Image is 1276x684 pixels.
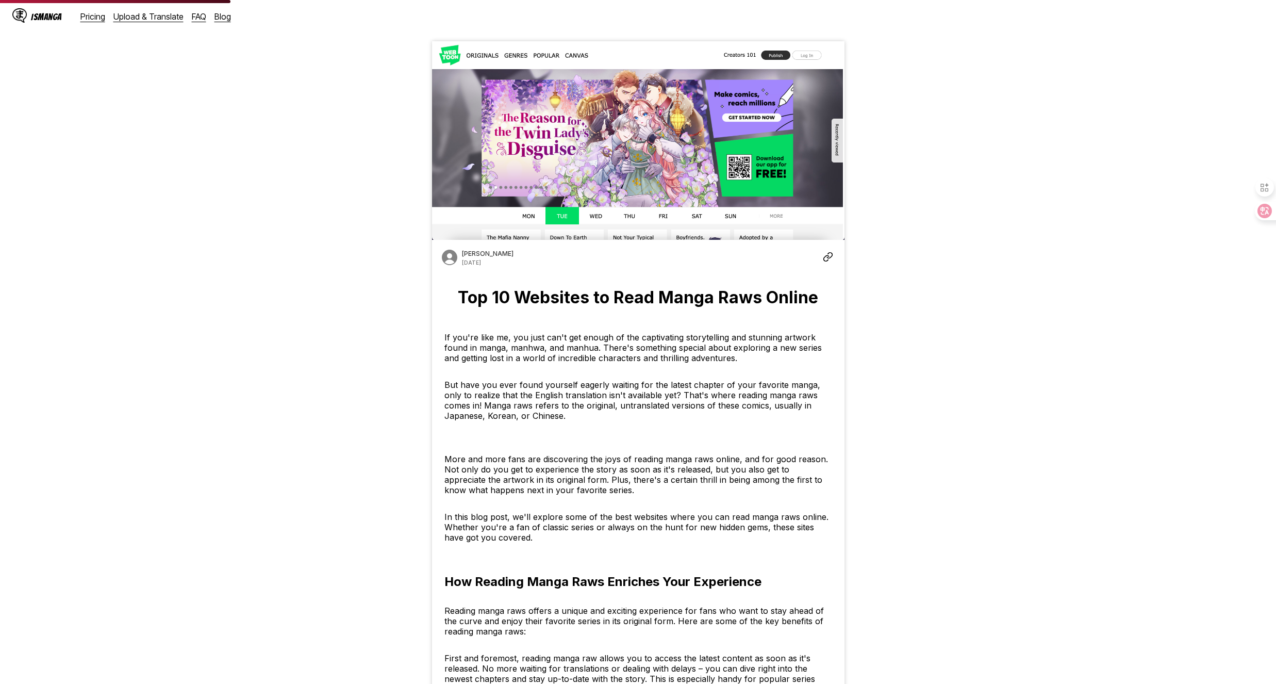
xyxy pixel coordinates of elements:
[444,454,832,495] p: More and more fans are discovering the joys of reading manga raws online, and for good reason. No...
[192,11,206,22] a: FAQ
[80,11,105,22] a: Pricing
[444,606,832,637] p: Reading manga raws offers a unique and exciting experience for fans who want to stay ahead of the...
[432,41,844,240] img: Cover
[444,380,832,421] p: But have you ever found yourself eagerly waiting for the latest chapter of your favorite manga, o...
[12,8,27,23] img: IsManga Logo
[113,11,184,22] a: Upload & Translate
[214,11,231,22] a: Blog
[462,250,513,257] p: Author
[462,259,481,266] p: Date published
[444,559,761,589] h2: How Reading Manga Raws Enriches Your Experience
[823,251,833,263] img: Copy Article Link
[444,332,832,363] p: If you're like me, you just can't get enough of the captivating storytelling and stunning artwork...
[440,287,836,307] h1: Top 10 Websites to Read Manga Raws Online
[444,512,832,543] p: In this blog post, we'll explore some of the best websites where you can read manga raws online. ...
[12,8,80,25] a: IsManga LogoIsManga
[440,248,459,267] img: Author avatar
[31,12,62,22] div: IsManga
